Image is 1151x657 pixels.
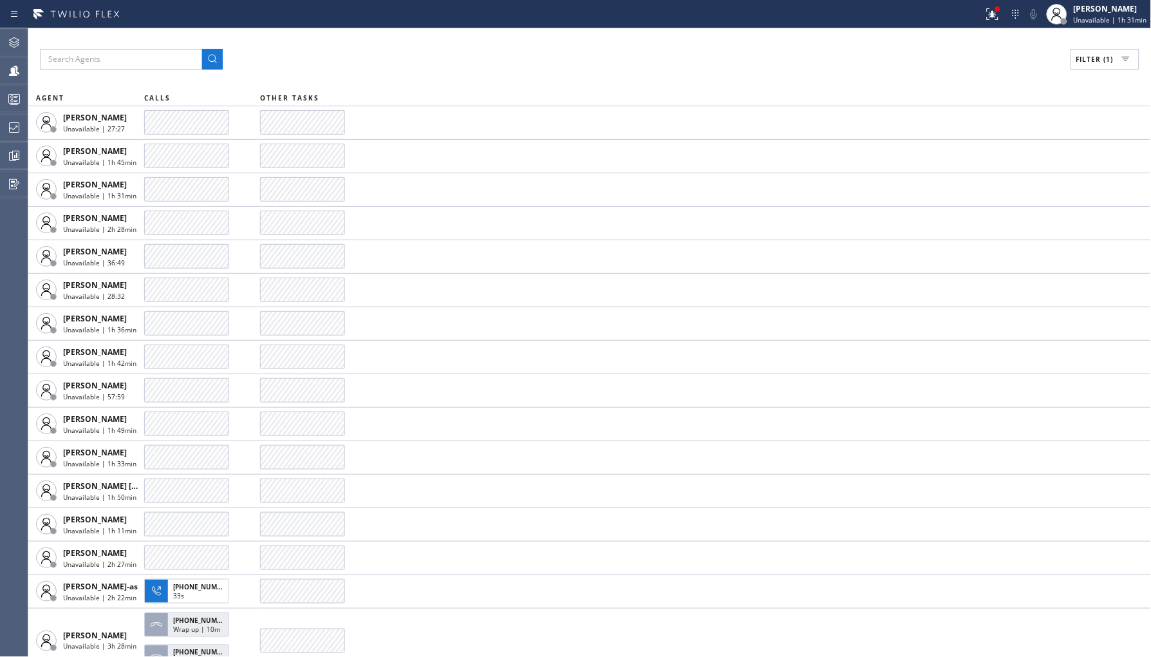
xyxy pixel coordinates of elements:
span: [PHONE_NUMBER] [173,648,232,657]
span: [PERSON_NAME] [63,246,127,257]
button: Filter (1) [1071,49,1139,70]
input: Search Agents [40,49,202,70]
span: Unavailable | 57:59 [63,392,125,401]
span: 33s [173,591,184,600]
span: [PERSON_NAME]-as [63,581,138,592]
span: [PERSON_NAME] [63,280,127,290]
button: [PHONE_NUMBER]Wrap up | 10m [144,609,233,641]
span: CALLS [144,93,171,102]
span: [PERSON_NAME] [63,547,127,558]
span: Unavailable | 36:49 [63,258,125,267]
span: [PERSON_NAME] [63,313,127,324]
span: Unavailable | 1h 49min [63,426,136,435]
span: Wrap up | 10m [173,625,220,634]
span: AGENT [36,93,64,102]
span: Unavailable | 1h 50min [63,493,136,502]
span: Unavailable | 1h 36min [63,325,136,334]
span: Unavailable | 2h 27min [63,560,136,569]
span: Unavailable | 1h 31min [63,191,136,200]
span: Unavailable | 28:32 [63,292,125,301]
span: [PHONE_NUMBER] [173,582,232,591]
span: Unavailable | 1h 33min [63,459,136,468]
span: [PERSON_NAME] [63,630,127,641]
span: Unavailable | 1h 45min [63,158,136,167]
span: Unavailable | 2h 22min [63,593,136,602]
span: [PERSON_NAME] [63,380,127,391]
span: Unavailable | 27:27 [63,124,125,133]
div: [PERSON_NAME] [1074,3,1147,14]
span: Unavailable | 1h 42min [63,359,136,368]
span: [PERSON_NAME] [63,179,127,190]
span: [PERSON_NAME] [63,146,127,157]
span: [PERSON_NAME] [63,447,127,458]
span: [PERSON_NAME] [63,414,127,424]
button: Mute [1025,5,1043,23]
span: Unavailable | 1h 31min [1074,15,1147,24]
button: [PHONE_NUMBER]33s [144,575,233,607]
span: [PERSON_NAME] [PERSON_NAME] [63,481,192,491]
span: [PERSON_NAME] [63,514,127,525]
span: Unavailable | 1h 11min [63,526,136,535]
span: OTHER TASKS [260,93,319,102]
span: [PERSON_NAME] [63,112,127,123]
span: [PERSON_NAME] [63,347,127,357]
span: Unavailable | 2h 28min [63,225,136,234]
span: Filter (1) [1076,55,1114,64]
span: [PHONE_NUMBER] [173,616,232,625]
span: Unavailable | 3h 28min [63,642,136,651]
span: [PERSON_NAME] [63,213,127,224]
